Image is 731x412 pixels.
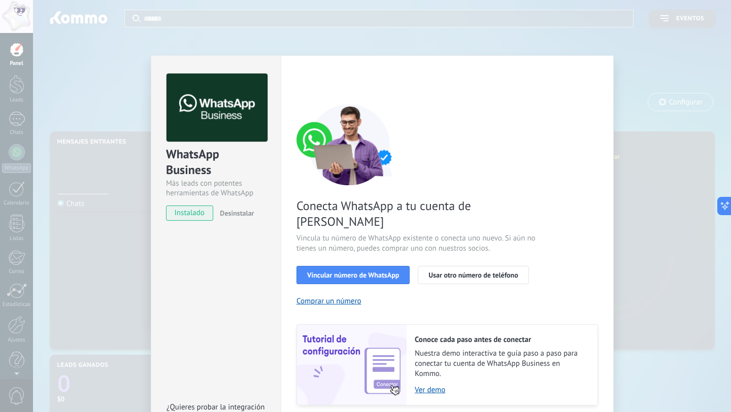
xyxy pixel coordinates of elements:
span: Vincular número de WhatsApp [307,271,399,279]
span: Desinstalar [220,209,254,218]
button: Comprar un número [296,296,361,306]
div: WhatsApp Business [166,146,266,179]
span: Usar otro número de teléfono [428,271,518,279]
div: Más leads con potentes herramientas de WhatsApp [166,179,266,198]
button: Vincular número de WhatsApp [296,266,410,284]
span: Conecta WhatsApp a tu cuenta de [PERSON_NAME] [296,198,538,229]
button: Usar otro número de teléfono [418,266,528,284]
h2: Conoce cada paso antes de conectar [415,335,587,345]
a: Ver demo [415,385,587,395]
span: Vincula tu número de WhatsApp existente o conecta uno nuevo. Si aún no tienes un número, puedes c... [296,233,538,254]
img: connect number [296,104,403,185]
span: Nuestra demo interactiva te guía paso a paso para conectar tu cuenta de WhatsApp Business en Kommo. [415,349,587,379]
button: Desinstalar [216,205,254,221]
img: logo_main.png [167,74,268,142]
span: instalado [167,205,213,221]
